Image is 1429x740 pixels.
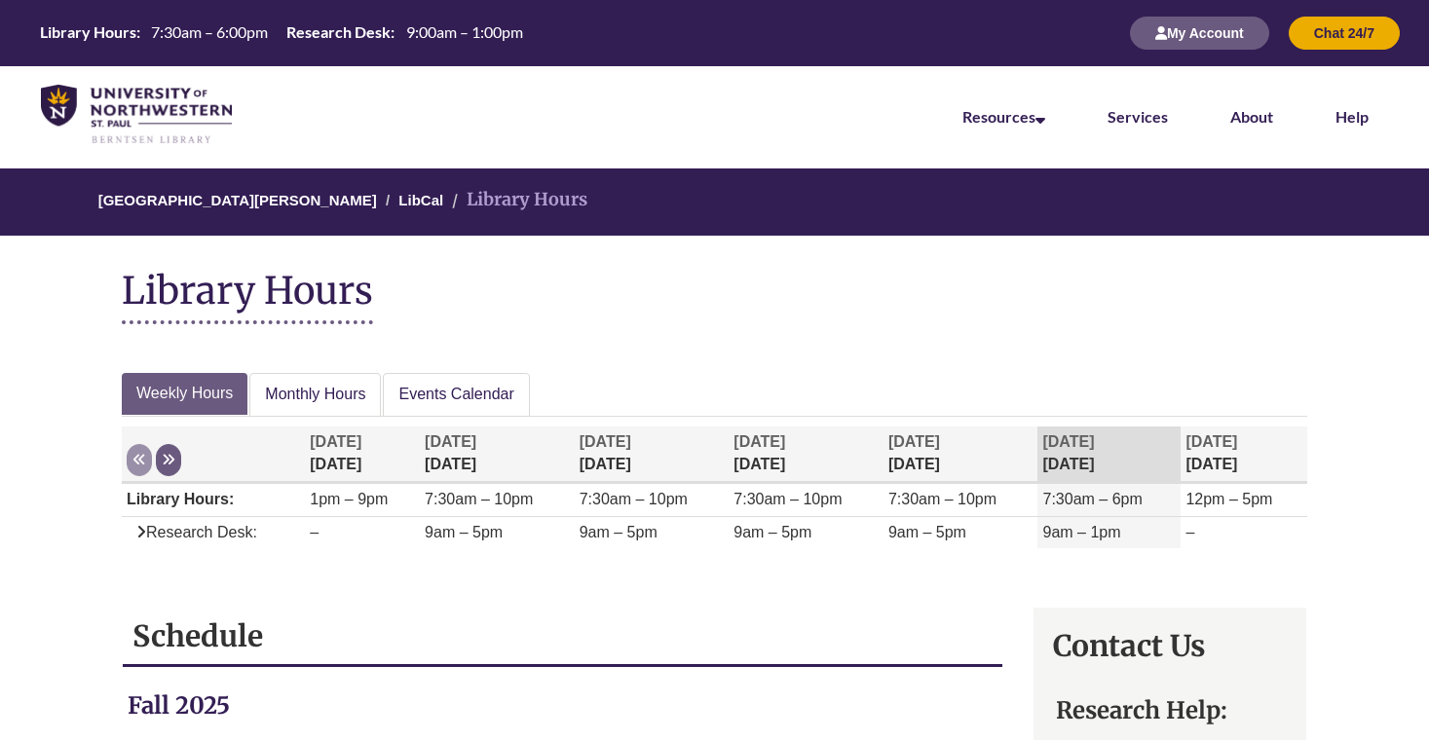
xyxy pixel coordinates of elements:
[98,192,377,208] a: [GEOGRAPHIC_DATA][PERSON_NAME]
[151,22,268,41] span: 7:30am – 6:00pm
[884,426,1038,482] th: [DATE]
[132,617,993,654] h1: Schedule
[1185,433,1237,450] span: [DATE]
[41,85,232,145] img: UNWSP Library Logo
[1185,524,1194,540] span: –
[156,444,181,476] button: Next week
[1289,17,1400,50] button: Chat 24/7
[305,426,420,482] th: [DATE]
[888,524,966,540] span: 9am – 5pm
[733,433,785,450] span: [DATE]
[580,524,658,540] span: 9am – 5pm
[1185,491,1272,507] span: 12pm – 5pm
[310,491,388,507] span: 1pm – 9pm
[122,168,1307,236] nav: Breadcrumb
[1037,426,1181,482] th: [DATE]
[128,690,230,721] strong: Fall 2025
[888,433,940,450] span: [DATE]
[420,426,575,482] th: [DATE]
[425,433,476,450] span: [DATE]
[122,483,305,516] td: Library Hours:
[249,373,381,417] a: Monthly Hours
[1053,627,1287,664] h1: Contact Us
[1130,17,1269,50] button: My Account
[1230,107,1273,126] a: About
[1181,426,1307,482] th: [DATE]
[122,270,373,324] h1: Library Hours
[310,524,319,540] span: –
[279,21,397,43] th: Research Desk:
[733,524,811,540] span: 9am – 5pm
[1042,524,1120,540] span: 9am – 1pm
[32,21,530,45] a: Hours Today
[398,192,443,208] a: LibCal
[1108,107,1168,126] a: Services
[32,21,143,43] th: Library Hours:
[127,444,152,476] button: Previous week
[580,433,631,450] span: [DATE]
[122,373,1307,577] div: Week at a glance
[1289,24,1400,41] a: Chat 24/7
[580,491,688,507] span: 7:30am – 10pm
[32,21,530,43] table: Hours Today
[575,426,730,482] th: [DATE]
[1042,433,1094,450] span: [DATE]
[127,524,257,540] span: Research Desk:
[425,491,533,507] span: 7:30am – 10pm
[425,524,503,540] span: 9am – 5pm
[406,22,523,41] span: 9:00am – 1:00pm
[733,491,842,507] span: 7:30am – 10pm
[729,426,884,482] th: [DATE]
[962,107,1045,126] a: Resources
[1042,491,1142,507] span: 7:30am – 6pm
[1130,24,1269,41] a: My Account
[1056,695,1227,725] strong: Research Help:
[122,373,247,415] a: Weekly Hours
[888,491,997,507] span: 7:30am – 10pm
[310,433,361,450] span: [DATE]
[383,373,529,417] a: Events Calendar
[447,186,587,214] li: Library Hours
[1335,107,1369,126] a: Help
